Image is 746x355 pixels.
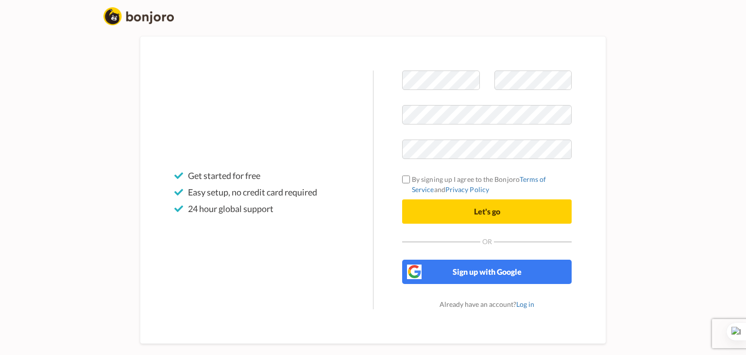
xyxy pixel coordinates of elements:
span: 24 hour global support [188,203,273,214]
span: Or [480,238,494,245]
span: Already have an account? [440,300,534,308]
a: Terms of Service [412,175,546,194]
a: Log in [516,300,534,308]
span: Sign up with Google [453,267,522,276]
button: Let's go [402,199,572,224]
a: Privacy Policy [445,185,489,194]
img: logo_full.png [103,7,174,25]
span: Get started for free [188,170,260,181]
input: By signing up I agree to the BonjoroTerms of ServiceandPrivacy Policy [402,176,410,183]
span: Easy setup, no credit card required [188,186,317,198]
button: Sign up with Google [402,260,572,284]
span: Let's go [474,207,500,216]
label: By signing up I agree to the Bonjoro and [402,174,572,195]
